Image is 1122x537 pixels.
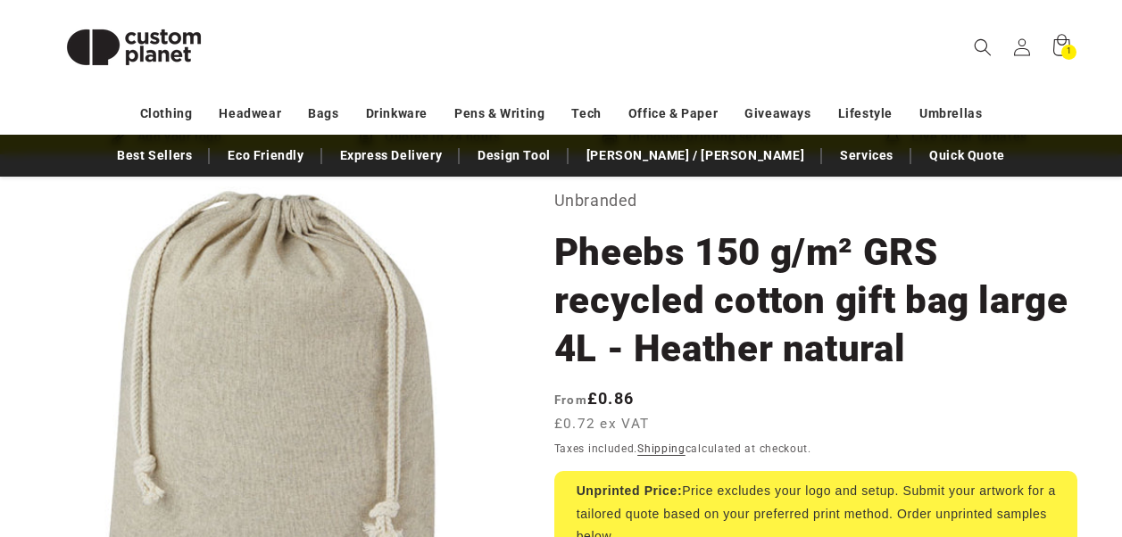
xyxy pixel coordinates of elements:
a: [PERSON_NAME] / [PERSON_NAME] [578,140,813,171]
a: Giveaways [744,98,810,129]
a: Tech [571,98,601,129]
a: Pens & Writing [454,98,544,129]
span: From [554,392,587,407]
a: Design Tool [469,140,560,171]
h1: Pheebs 150 g/m² GRS recycled cotton gift bag large 4L - Heather natural [554,228,1077,373]
a: Lifestyle [838,98,893,129]
a: Headwear [219,98,281,129]
a: Bags [308,98,338,129]
img: Custom Planet [45,7,223,87]
a: Umbrellas [919,98,982,129]
a: Eco Friendly [219,140,312,171]
a: Quick Quote [920,140,1014,171]
p: Unbranded [554,186,1077,215]
summary: Search [963,28,1002,67]
a: Services [831,140,902,171]
span: £0.72 ex VAT [554,414,650,434]
strong: £0.86 [554,389,635,408]
a: Best Sellers [108,140,201,171]
a: Drinkware [366,98,428,129]
a: Shipping [637,442,686,455]
div: Taxes included. calculated at checkout. [554,440,1077,458]
iframe: Chat Widget [1033,451,1122,537]
a: Express Delivery [331,140,452,171]
strong: Unprinted Price: [577,483,683,498]
a: Clothing [140,98,193,129]
span: 1 [1067,45,1072,60]
a: Office & Paper [628,98,718,129]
